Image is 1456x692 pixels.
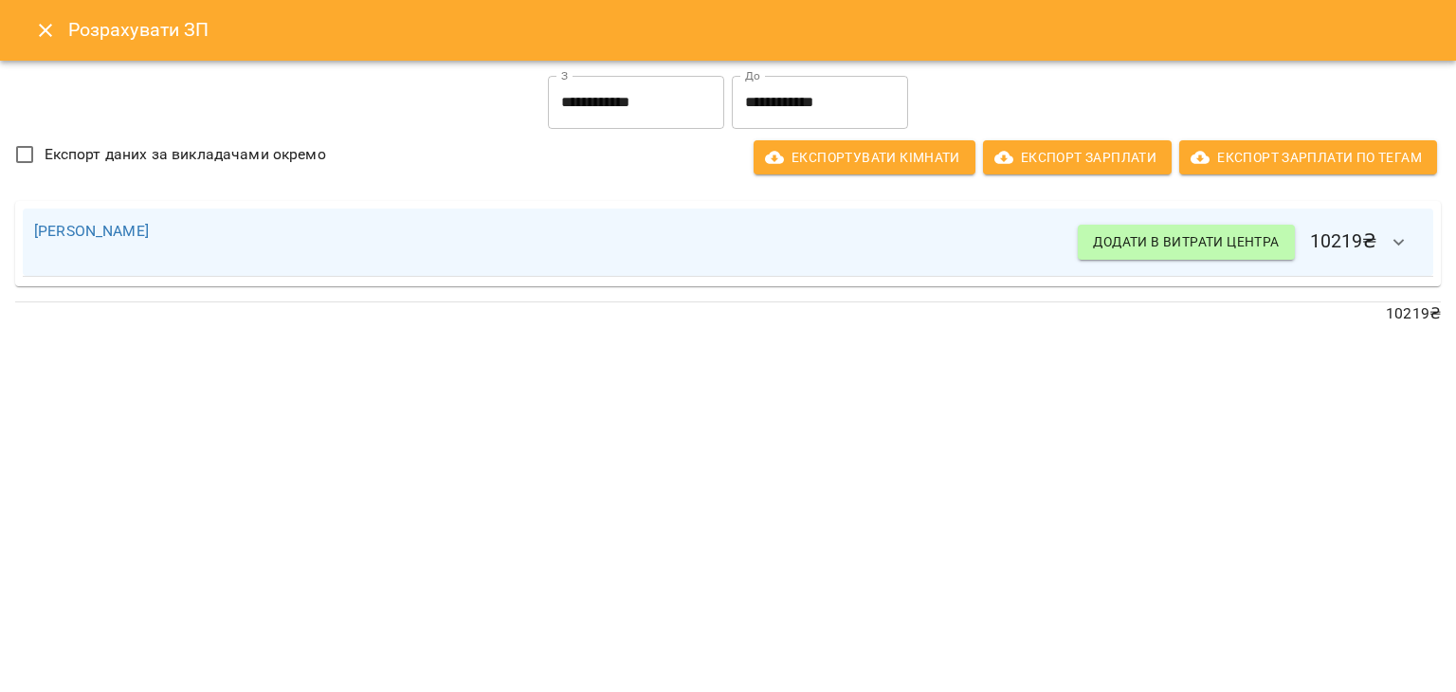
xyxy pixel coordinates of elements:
[23,8,68,53] button: Close
[1078,225,1294,259] button: Додати в витрати центра
[1078,220,1422,265] h6: 10219 ₴
[1093,230,1279,253] span: Додати в витрати центра
[754,140,975,174] button: Експортувати кімнати
[983,140,1172,174] button: Експорт Зарплати
[1179,140,1437,174] button: Експорт Зарплати по тегам
[1194,146,1422,169] span: Експорт Зарплати по тегам
[998,146,1156,169] span: Експорт Зарплати
[45,143,326,166] span: Експорт даних за викладачами окремо
[15,302,1441,325] p: 10219 ₴
[34,222,149,240] a: [PERSON_NAME]
[769,146,960,169] span: Експортувати кімнати
[68,15,1433,45] h6: Розрахувати ЗП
